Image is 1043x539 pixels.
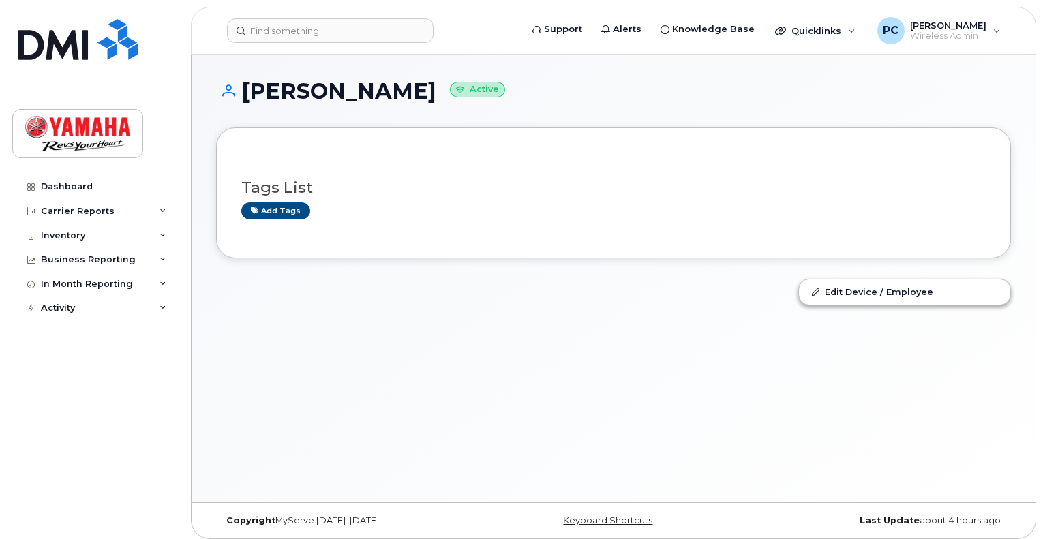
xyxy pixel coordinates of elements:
a: Edit Device / Employee [799,279,1010,304]
a: Keyboard Shortcuts [563,515,652,525]
div: about 4 hours ago [746,515,1011,526]
h3: Tags List [241,179,986,196]
strong: Last Update [860,515,920,525]
div: MyServe [DATE]–[DATE] [216,515,481,526]
a: Add tags [241,202,310,219]
h1: [PERSON_NAME] [216,79,1011,103]
strong: Copyright [226,515,275,525]
small: Active [450,82,505,97]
